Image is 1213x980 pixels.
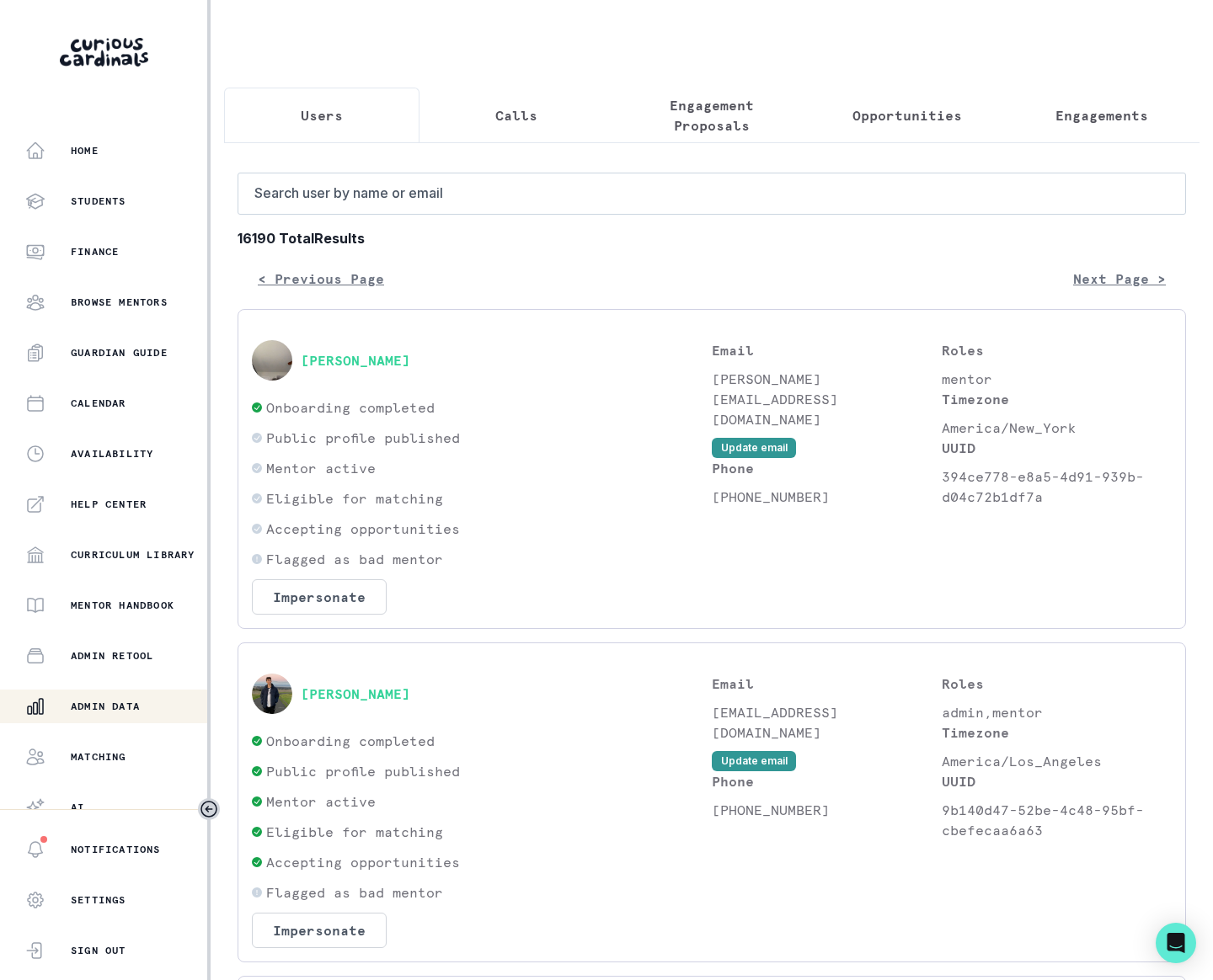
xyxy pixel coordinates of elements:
[712,487,942,507] p: [PHONE_NUMBER]
[266,488,443,509] p: Eligible for matching
[60,38,148,67] img: Curious Cardinals Logo
[238,228,1186,248] b: 16190 Total Results
[942,438,1172,458] p: UUID
[252,913,387,948] button: Impersonate
[71,548,195,562] p: Curriculum Library
[71,944,126,957] p: Sign Out
[942,340,1172,360] p: Roles
[71,194,126,208] p: Students
[1156,923,1196,963] div: Open Intercom Messenger
[71,296,168,309] p: Browse Mentors
[266,791,376,812] p: Mentor active
[942,722,1172,743] p: Timezone
[712,674,942,694] p: Email
[942,389,1172,409] p: Timezone
[71,750,126,764] p: Matching
[198,798,220,820] button: Toggle sidebar
[266,882,443,903] p: Flagged as bad mentor
[71,649,153,663] p: Admin Retool
[495,105,537,125] p: Calls
[712,340,942,360] p: Email
[301,685,410,702] button: [PERSON_NAME]
[266,428,460,448] p: Public profile published
[852,105,962,125] p: Opportunities
[238,262,404,296] button: < Previous Page
[71,447,153,461] p: Availability
[942,369,1172,389] p: mentor
[301,352,410,369] button: [PERSON_NAME]
[942,771,1172,791] p: UUID
[712,458,942,478] p: Phone
[71,843,161,856] p: Notifications
[266,852,460,872] p: Accepting opportunities
[712,751,796,771] button: Update email
[712,800,942,820] p: [PHONE_NUMBER]
[71,700,140,713] p: Admin Data
[71,599,174,612] p: Mentor Handbook
[712,702,942,743] p: [EMAIL_ADDRESS][DOMAIN_NAME]
[1053,262,1186,296] button: Next Page >
[266,458,376,478] p: Mentor active
[71,245,119,258] p: Finance
[942,674,1172,694] p: Roles
[71,893,126,907] p: Settings
[942,751,1172,771] p: America/Los_Angeles
[712,438,796,458] button: Update email
[942,800,1172,840] p: 9b140d47-52be-4c48-95bf-cbefecaa6a63
[252,579,387,615] button: Impersonate
[942,702,1172,722] p: admin,mentor
[71,397,126,410] p: Calendar
[712,369,942,429] p: [PERSON_NAME][EMAIL_ADDRESS][DOMAIN_NAME]
[301,105,343,125] p: Users
[712,771,942,791] p: Phone
[1055,105,1148,125] p: Engagements
[71,144,99,157] p: Home
[266,822,443,842] p: Eligible for matching
[266,761,460,781] p: Public profile published
[266,397,435,418] p: Onboarding completed
[71,801,84,814] p: AI
[942,466,1172,507] p: 394ce778-e8a5-4d91-939b-d04c72b1df7a
[266,549,443,569] p: Flagged as bad mentor
[942,418,1172,438] p: America/New_York
[71,346,168,360] p: Guardian Guide
[71,498,147,511] p: Help Center
[266,731,435,751] p: Onboarding completed
[266,519,460,539] p: Accepting opportunities
[628,95,795,136] p: Engagement Proposals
